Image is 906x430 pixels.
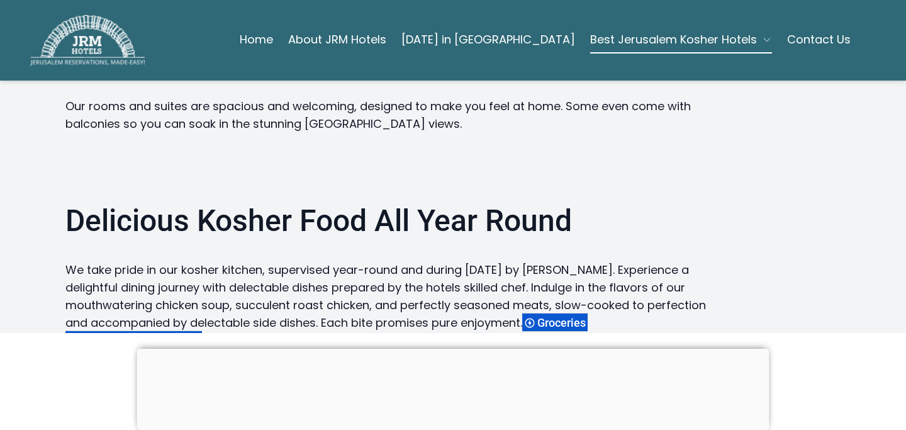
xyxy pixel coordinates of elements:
[65,186,710,244] h2: Delicious Kosher Food All Year Round
[30,15,145,65] img: JRM Hotels
[65,261,710,349] p: We take pride in our kosher kitchen, supervised year-round and during [DATE] by [PERSON_NAME]. Ex...
[590,31,757,48] span: Best Jerusalem Kosher Hotels
[65,98,710,133] p: Our rooms and suites are spacious and welcoming, designed to make you feel at home. Some even com...
[137,349,769,427] iframe: Advertisement
[401,27,575,52] a: [DATE] in [GEOGRAPHIC_DATA]
[288,27,386,52] a: About JRM Hotels
[65,331,202,349] div: Best vacation packages
[240,27,273,52] a: Home
[787,27,851,52] a: Contact Us
[522,313,588,332] div: Groceries
[590,27,772,52] button: Best Jerusalem Kosher Hotels
[537,316,590,329] span: Groceries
